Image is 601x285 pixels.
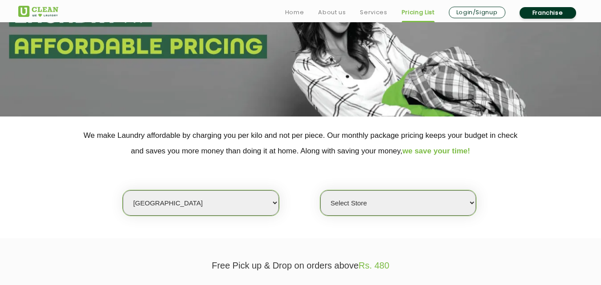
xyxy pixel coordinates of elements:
[18,128,583,159] p: We make Laundry affordable by charging you per kilo and not per piece. Our monthly package pricin...
[285,7,304,18] a: Home
[402,7,435,18] a: Pricing List
[520,7,576,19] a: Franchise
[318,7,346,18] a: About us
[359,261,389,270] span: Rs. 480
[18,261,583,271] p: Free Pick up & Drop on orders above
[403,147,470,155] span: we save your time!
[18,6,58,17] img: UClean Laundry and Dry Cleaning
[449,7,505,18] a: Login/Signup
[360,7,387,18] a: Services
